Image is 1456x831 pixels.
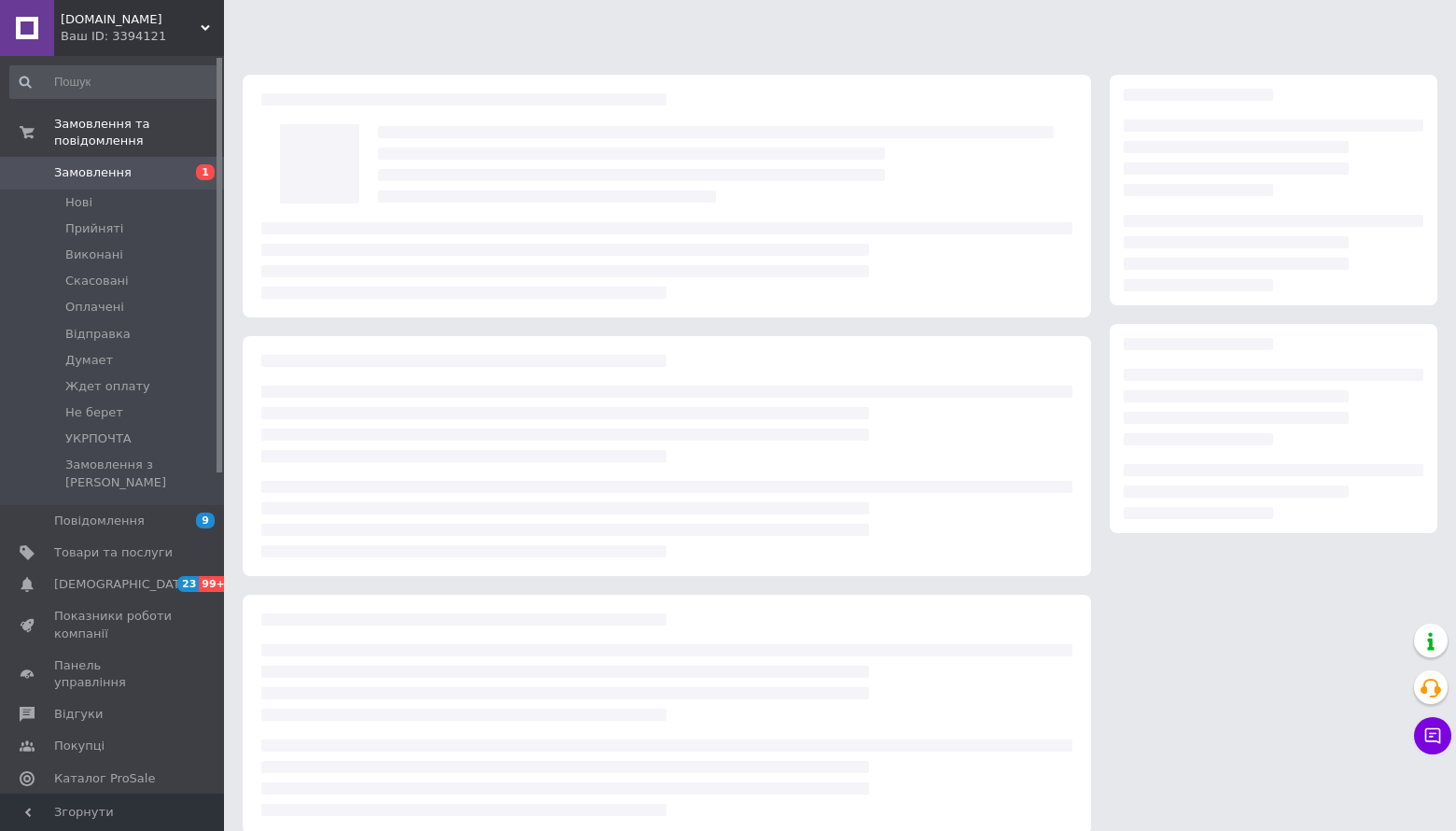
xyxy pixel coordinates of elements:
span: Скасовані [65,273,129,289]
span: Shopka.com.ua [61,11,201,28]
span: УКРПОЧТА [65,430,132,447]
span: Ждет оплату [65,378,150,395]
span: Товари та послуги [54,544,173,561]
span: Каталог ProSale [54,770,155,787]
span: Відправка [65,326,131,343]
span: [DEMOGRAPHIC_DATA] [54,576,192,593]
span: 9 [196,513,215,528]
span: Не берет [65,404,123,421]
span: Панель управління [54,657,173,691]
span: Показники роботи компанії [54,608,173,641]
span: Нові [65,194,92,211]
span: Замовлення з [PERSON_NAME] [65,457,218,490]
span: Думает [65,352,113,369]
div: Ваш ID: 3394121 [61,28,224,45]
span: Прийняті [65,220,123,237]
input: Пошук [9,65,220,99]
span: Оплачені [65,299,124,316]
span: Замовлення та повідомлення [54,116,224,149]
span: 1 [196,164,215,180]
span: Повідомлення [54,513,145,529]
button: Чат з покупцем [1414,717,1451,754]
span: 99+ [199,576,230,592]
span: Покупці [54,738,105,754]
span: 23 [177,576,199,592]
span: Замовлення [54,164,132,181]
span: Відгуки [54,706,103,723]
span: Виконані [65,246,123,263]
